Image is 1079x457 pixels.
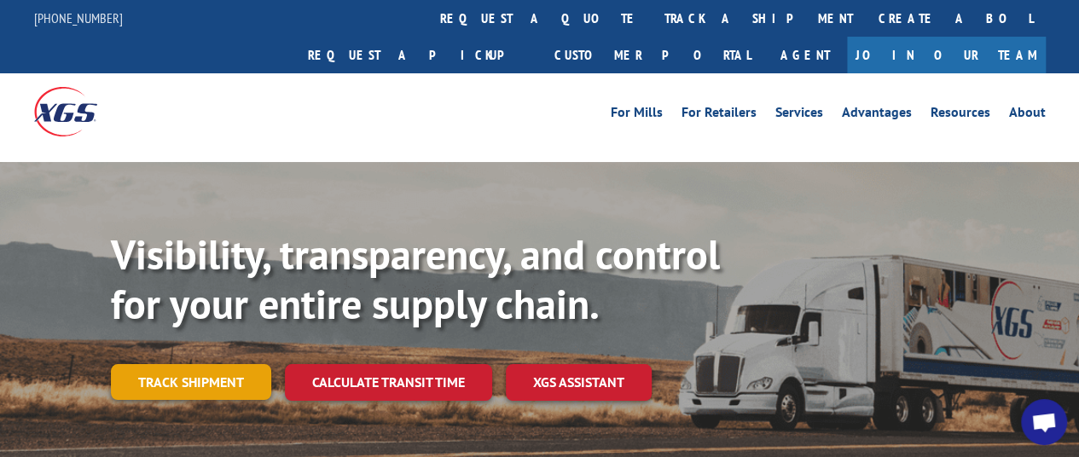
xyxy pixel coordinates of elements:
a: For Retailers [682,106,757,124]
a: Customer Portal [542,37,763,73]
a: Agent [763,37,847,73]
a: Advantages [842,106,912,124]
a: Services [775,106,823,124]
a: Request a pickup [295,37,542,73]
a: Join Our Team [847,37,1046,73]
a: Open chat [1021,399,1067,445]
a: [PHONE_NUMBER] [34,9,123,26]
a: Calculate transit time [285,364,492,401]
b: Visibility, transparency, and control for your entire supply chain. [111,228,720,330]
a: About [1009,106,1046,124]
a: XGS ASSISTANT [506,364,652,401]
a: For Mills [611,106,663,124]
a: Resources [931,106,990,124]
a: Track shipment [111,364,271,400]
